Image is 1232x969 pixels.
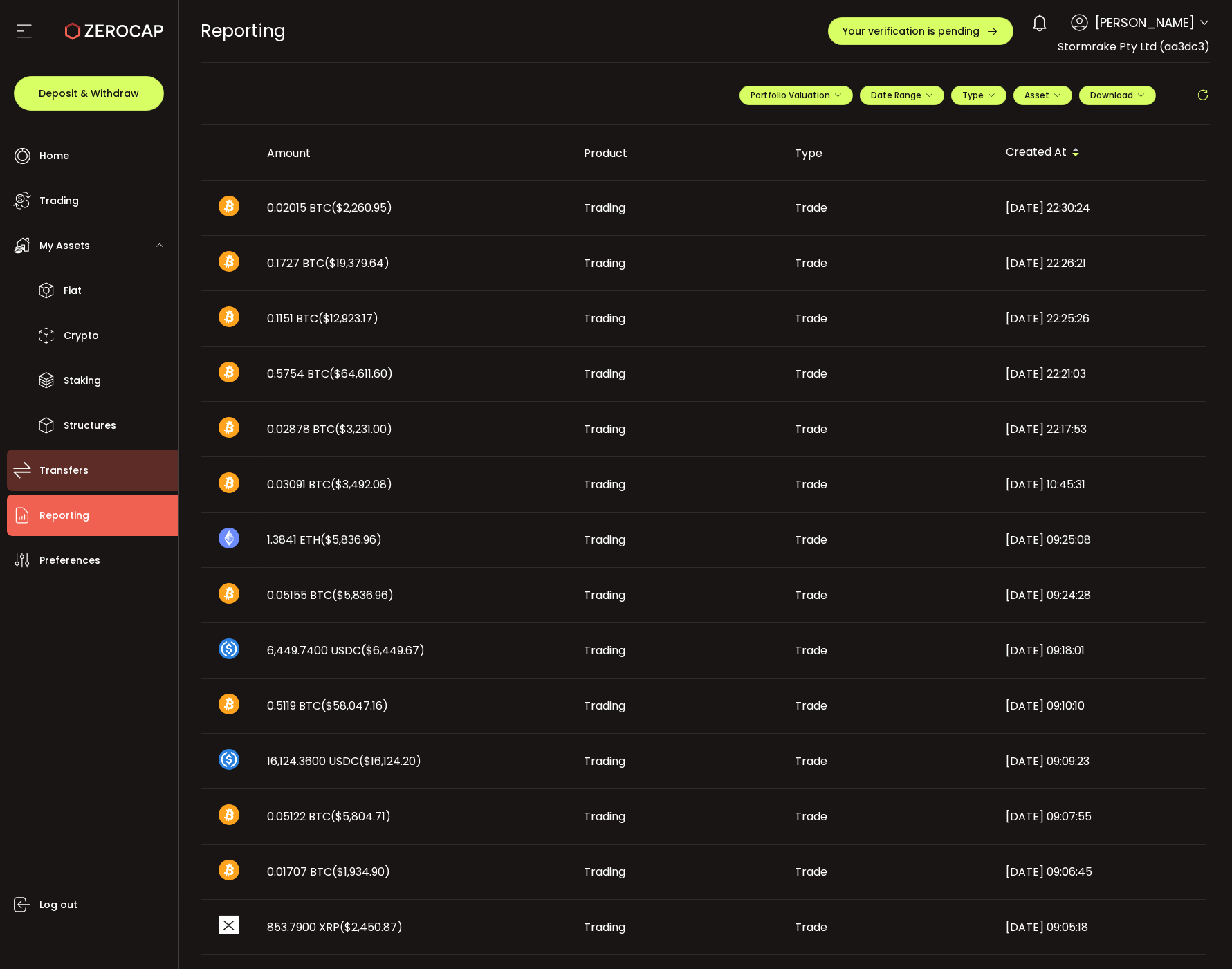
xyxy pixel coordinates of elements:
span: Trading [585,864,626,880]
span: 6,449.7400 USDC [268,643,425,658]
div: [DATE] 10:45:31 [995,477,1206,492]
div: [DATE] 09:09:23 [995,753,1206,769]
div: Product [573,145,784,161]
span: 0.01707 BTC [268,864,391,880]
span: Trade [796,753,828,769]
span: Trading [585,587,626,603]
div: Type [784,145,995,161]
span: ($6,449.67) [362,643,425,658]
span: 0.1727 BTC [268,255,390,271]
span: Trading [585,311,626,326]
span: Trading [585,477,626,492]
div: [DATE] 22:21:03 [995,366,1206,382]
div: [DATE] 22:26:21 [995,255,1206,271]
img: usdc_portfolio.svg [219,749,239,770]
span: 0.5754 BTC [268,366,394,382]
span: Type [962,89,995,101]
span: Trading [585,532,626,548]
span: Trading [585,919,626,935]
span: Trading [585,255,626,271]
span: Trading [585,200,626,216]
span: ($5,836.96) [321,532,383,548]
button: Download [1079,86,1156,105]
span: [PERSON_NAME] [1095,13,1195,32]
span: Trade [796,366,828,382]
div: Created At [995,141,1206,165]
span: Trade [796,919,828,935]
span: Crypto [64,326,99,346]
span: Trading [585,643,626,658]
span: Staking [64,371,101,391]
span: 1.3841 ETH [268,532,383,548]
span: Your verification is pending [843,26,980,36]
span: Trading [39,191,79,211]
div: [DATE] 22:25:26 [995,311,1206,326]
span: Trading [585,809,626,824]
span: Trade [796,864,828,880]
span: ($5,804.71) [331,809,392,824]
div: [DATE] 09:07:55 [995,809,1206,824]
span: ($1,934.90) [333,864,391,880]
span: 0.05122 BTC [268,809,392,824]
img: btc_portfolio.svg [219,860,239,880]
span: Trade [796,200,828,216]
span: Trading [585,366,626,382]
div: [DATE] 22:17:53 [995,421,1206,437]
img: btc_portfolio.svg [219,196,239,216]
span: Transfers [39,461,89,481]
div: [DATE] 09:10:10 [995,698,1206,714]
img: usdc_portfolio.svg [219,638,239,659]
span: 0.02015 BTC [268,200,393,216]
img: btc_portfolio.svg [219,251,239,272]
span: Trade [796,643,828,658]
span: ($2,260.95) [332,200,393,216]
span: ($19,379.64) [325,255,390,271]
span: 0.05155 BTC [268,587,394,603]
span: Date Range [871,89,933,101]
span: ($3,231.00) [335,421,393,437]
img: btc_portfolio.svg [219,583,239,604]
button: Portfolio Valuation [739,86,853,105]
span: Trade [796,421,828,437]
span: Stormrake Pty Ltd (aa3dc3) [1058,39,1210,55]
span: Asset [1024,89,1049,101]
span: Trade [796,477,828,492]
span: Home [39,146,69,166]
div: [DATE] 09:05:18 [995,919,1206,935]
span: 853.7900 XRP [268,919,403,935]
img: btc_portfolio.svg [219,694,239,714]
span: Reporting [39,506,89,526]
iframe: Chat Widget [1163,903,1232,969]
span: Trading [585,753,626,769]
span: 0.5119 BTC [268,698,389,714]
span: 16,124.3600 USDC [268,753,422,769]
span: Portfolio Valuation [751,89,842,101]
span: ($12,923.17) [319,311,379,326]
span: Trade [796,311,828,326]
span: Structures [64,416,116,436]
div: [DATE] 09:06:45 [995,864,1206,880]
div: [DATE] 09:25:08 [995,532,1206,548]
span: Trade [796,809,828,824]
button: Type [951,86,1006,105]
span: 0.1151 BTC [268,311,379,326]
img: xrp_portfolio.png [219,915,239,936]
span: Trading [585,698,626,714]
span: 0.02878 BTC [268,421,393,437]
button: Asset [1013,86,1072,105]
button: Your verification is pending [828,17,1013,45]
span: Log out [39,895,77,915]
span: ($3,492.08) [331,477,393,492]
span: Trade [796,255,828,271]
span: Trade [796,698,828,714]
img: btc_portfolio.svg [219,804,239,825]
span: Preferences [39,551,100,571]
div: Amount [257,145,573,161]
span: Trade [796,587,828,603]
div: [DATE] 22:30:24 [995,200,1206,216]
span: Fiat [64,281,82,301]
span: Trading [585,421,626,437]
span: ($58,047.16) [322,698,389,714]
img: btc_portfolio.svg [219,472,239,493]
span: Trade [796,532,828,548]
